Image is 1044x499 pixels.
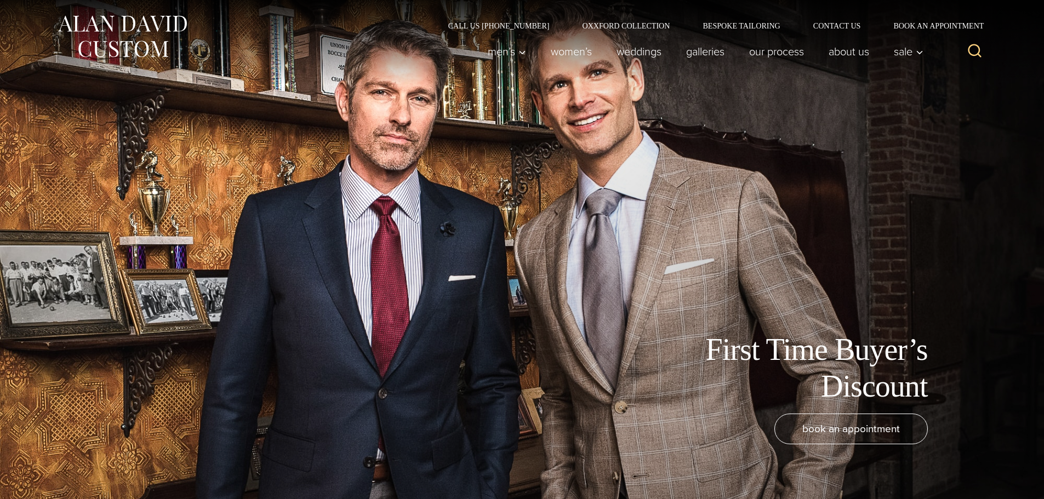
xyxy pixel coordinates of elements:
[604,41,674,62] a: weddings
[894,46,923,57] span: Sale
[737,41,816,62] a: Our Process
[686,22,796,30] a: Bespoke Tailoring
[538,41,604,62] a: Women’s
[774,414,928,444] a: book an appointment
[432,22,566,30] a: Call Us [PHONE_NUMBER]
[475,41,929,62] nav: Primary Navigation
[566,22,686,30] a: Oxxford Collection
[802,421,900,437] span: book an appointment
[56,12,188,61] img: Alan David Custom
[681,331,928,405] h1: First Time Buyer’s Discount
[488,46,526,57] span: Men’s
[432,22,988,30] nav: Secondary Navigation
[816,41,881,62] a: About Us
[797,22,877,30] a: Contact Us
[877,22,988,30] a: Book an Appointment
[962,38,988,65] button: View Search Form
[674,41,737,62] a: Galleries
